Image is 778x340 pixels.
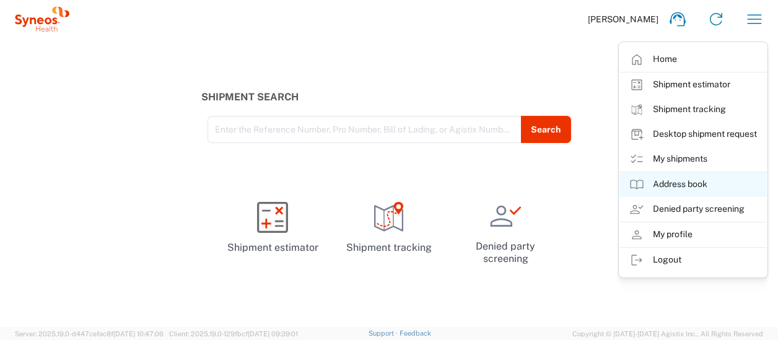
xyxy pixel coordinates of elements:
span: [DATE] 09:39:01 [248,330,298,338]
a: My shipments [619,147,767,172]
button: Search [521,116,571,143]
a: Shipment tracking [336,191,442,265]
span: [PERSON_NAME] [588,14,658,25]
a: Shipment tracking [619,97,767,122]
span: Server: 2025.19.0-d447cefac8f [15,330,164,338]
a: Home [619,47,767,72]
a: Denied party screening [452,191,559,274]
a: Desktop shipment request [619,122,767,147]
a: My profile [619,222,767,247]
a: Shipment estimator [219,191,326,265]
span: Copyright © [DATE]-[DATE] Agistix Inc., All Rights Reserved [572,328,763,339]
span: [DATE] 10:47:06 [113,330,164,338]
a: Logout [619,248,767,272]
h3: Shipment Search [201,91,577,103]
a: Shipment estimator [619,72,767,97]
a: Denied party screening [619,197,767,222]
a: Address book [619,172,767,197]
a: Support [369,329,400,337]
span: Client: 2025.19.0-129fbcf [169,330,298,338]
a: Feedback [400,329,431,337]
